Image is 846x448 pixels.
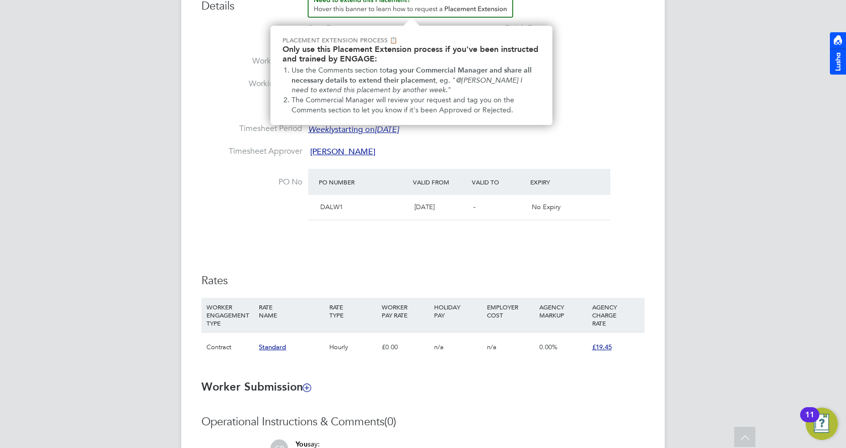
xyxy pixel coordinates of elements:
[256,298,326,324] div: RATE NAME
[292,66,534,85] strong: tag your Commercial Manager and share all necessary details to extend their placement
[592,343,612,351] span: £19.45
[308,124,335,135] em: Weekly
[308,23,343,34] div: Start Date
[292,66,386,75] span: Use the Comments section to
[484,298,537,324] div: EMPLOYER COST
[434,343,444,351] span: n/a
[201,56,302,67] label: Working Days
[201,101,302,112] label: Breaks
[379,298,432,324] div: WORKER PAY RATE
[379,333,432,362] div: £0.00
[292,95,540,115] li: The Commercial Manager will review your request and tag you on the Comments section to let you kn...
[528,173,587,191] div: Expiry
[505,23,545,34] div: Finish Date
[487,343,497,351] span: n/a
[384,415,396,428] span: (0)
[316,173,410,191] div: PO Number
[201,146,302,157] label: Timesheet Approver
[432,298,484,324] div: HOLIDAY PAY
[805,415,814,428] div: 11
[201,274,645,288] h3: Rates
[201,177,302,187] label: PO No
[283,44,540,63] h2: Only use this Placement Extension process if you've been instructed and trained by ENGAGE:
[201,415,645,429] h3: Operational Instructions & Comments
[283,36,540,44] p: Placement Extension Process 📋
[204,298,256,332] div: WORKER ENGAGEMENT TYPE
[532,203,560,211] span: No Expiry
[320,203,343,211] span: DALW1
[436,76,456,85] span: , eg. "
[292,76,524,95] em: @[PERSON_NAME] I need to extend this placement by another week.
[327,333,379,362] div: Hourly
[469,173,528,191] div: Valid To
[201,79,302,89] label: Working Hours
[473,203,475,211] span: -
[375,124,399,135] em: [DATE]
[270,26,552,125] div: Need to extend this Placement? Hover this banner.
[259,343,286,351] span: Standard
[310,147,375,157] span: [PERSON_NAME]
[590,298,642,332] div: AGENCY CHARGE RATE
[414,203,435,211] span: [DATE]
[308,124,399,135] span: starting on
[201,380,311,394] b: Worker Submission
[201,123,302,134] label: Timesheet Period
[204,333,256,362] div: Contract
[806,408,838,440] button: Open Resource Center, 11 new notifications
[448,86,451,94] span: "
[537,298,589,324] div: AGENCY MARKUP
[410,173,469,191] div: Valid From
[539,343,557,351] span: 0.00%
[327,298,379,324] div: RATE TYPE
